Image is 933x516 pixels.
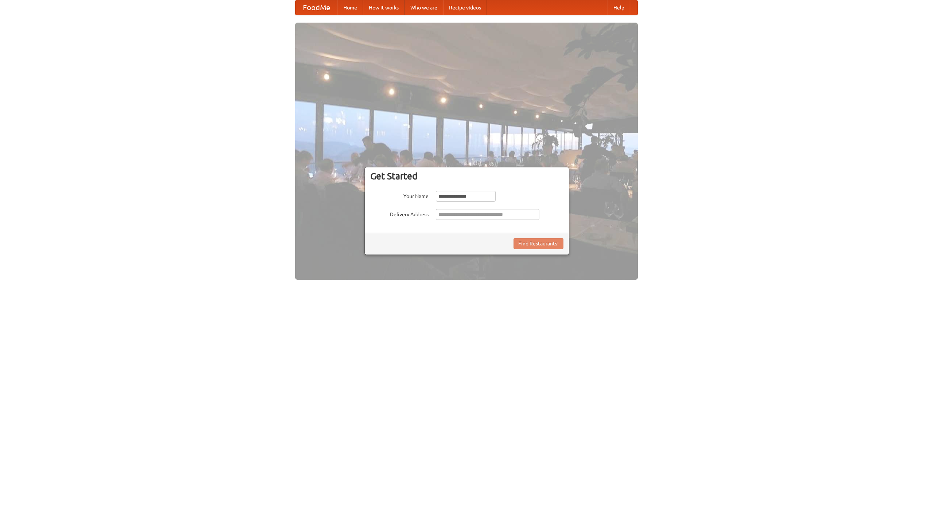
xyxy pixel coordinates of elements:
h3: Get Started [370,171,563,182]
a: Who we are [405,0,443,15]
a: How it works [363,0,405,15]
label: Your Name [370,191,429,200]
label: Delivery Address [370,209,429,218]
a: Help [608,0,630,15]
a: Recipe videos [443,0,487,15]
a: Home [337,0,363,15]
button: Find Restaurants! [514,238,563,249]
a: FoodMe [296,0,337,15]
